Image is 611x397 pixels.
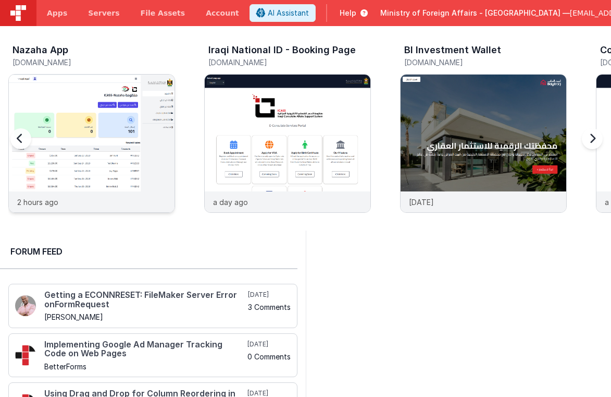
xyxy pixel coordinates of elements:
[250,4,316,22] button: AI Assistant
[247,340,291,348] h5: [DATE]
[8,333,297,378] a: Implementing Google Ad Manager Tracking Code on Web Pages BetterForms [DATE] 0 Comments
[380,8,570,18] span: Ministry of Foreign Affairs - [GEOGRAPHIC_DATA] —
[248,291,291,299] h5: [DATE]
[247,353,291,360] h5: 0 Comments
[13,45,68,55] h3: Nazaha App
[141,8,185,18] span: File Assets
[88,8,119,18] span: Servers
[340,8,356,18] span: Help
[248,303,291,311] h5: 3 Comments
[409,197,434,208] p: [DATE]
[8,284,297,328] a: Getting a ECONNRESET: FileMaker Server Error onFormRequest [PERSON_NAME] [DATE] 3 Comments
[44,291,246,309] h4: Getting a ECONNRESET: FileMaker Server Error onFormRequest
[404,58,567,66] h5: [DOMAIN_NAME]
[15,345,36,366] img: 295_2.png
[208,58,371,66] h5: [DOMAIN_NAME]
[10,245,287,258] h2: Forum Feed
[47,8,67,18] span: Apps
[44,313,246,321] h5: [PERSON_NAME]
[44,363,245,370] h5: BetterForms
[15,295,36,316] img: 411_2.png
[268,8,309,18] span: AI Assistant
[44,340,245,358] h4: Implementing Google Ad Manager Tracking Code on Web Pages
[213,197,248,208] p: a day ago
[404,45,501,55] h3: BI Investment Wallet
[208,45,356,55] h3: Iraqi National ID - Booking Page
[13,58,175,66] h5: [DOMAIN_NAME]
